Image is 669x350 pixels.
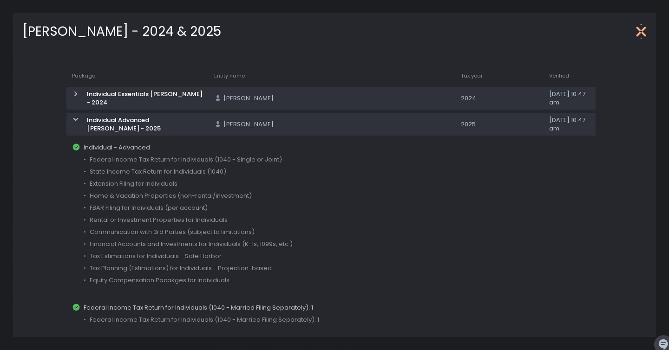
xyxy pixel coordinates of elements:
[90,240,293,248] span: Financial Accounts and Investments for Individuals (K-1s, 1099s, etc.)
[90,168,226,176] span: State Income Tax Return for Individuals (1040)
[90,228,255,236] span: Communication with 3rd Parties (subject to limitations)
[84,252,589,260] div: •
[549,90,590,107] span: [DATE] 10:47 am
[90,180,177,188] span: Extension Filing for Individuals
[461,72,483,79] span: Tax year
[87,90,203,107] span: Individual Essentials [PERSON_NAME] - 2024
[84,216,589,224] div: •
[84,304,589,312] span: Federal Income Tax Return for Individuals (1040 - Married Filing Separately): 1
[90,264,272,272] span: Tax Planning (Estimations) for Individuals - Projection-based
[84,316,589,324] div: •
[90,252,222,260] span: Tax Estimations for Individuals - Safe Harbor
[549,72,569,79] span: Verified
[84,156,589,164] div: •
[84,276,589,285] div: •
[90,192,252,200] span: Home & Vacation Properties (non-rental/investment)
[90,276,230,285] span: Equity Compensation Pacakges for Individuals
[223,94,274,103] span: [PERSON_NAME]
[461,94,538,103] div: 2024
[84,204,589,212] div: •
[84,264,589,272] div: •
[90,316,319,324] span: Federal Income Tax Return for Individuals (1040 - Married Filing Separately): 1
[90,204,208,212] span: FBAR Filing for Individuals (per account)
[84,240,589,248] div: •
[22,22,221,41] h1: [PERSON_NAME] - 2024 & 2025
[461,120,538,129] div: 2025
[84,180,589,188] div: •
[84,168,589,176] div: •
[90,156,282,164] span: Federal Income Tax Return for Individuals (1040 - Single or Joint)
[223,120,274,129] span: [PERSON_NAME]
[72,72,95,79] span: Package
[87,116,203,133] span: Individual Advanced [PERSON_NAME] - 2025
[84,228,589,236] div: •
[90,216,228,224] span: Rental or Investment Properties for Individuals
[549,116,590,133] span: [DATE] 10:47 am
[84,143,589,152] span: Individual - Advanced
[214,72,245,79] span: Entity name
[84,192,589,200] div: •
